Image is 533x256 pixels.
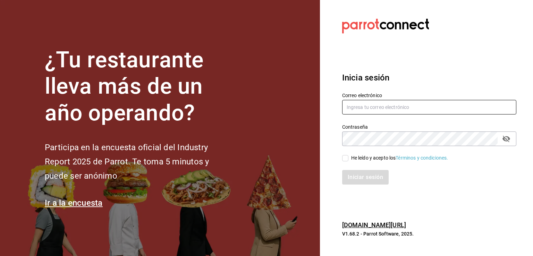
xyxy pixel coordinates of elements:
[342,93,516,97] label: Correo electrónico
[45,47,232,127] h1: ¿Tu restaurante lleva más de un año operando?
[342,71,516,84] h3: Inicia sesión
[396,155,448,161] a: Términos y condiciones.
[351,154,448,162] div: He leído y acepto los
[342,221,406,229] a: [DOMAIN_NAME][URL]
[45,140,232,183] h2: Participa en la encuesta oficial del Industry Report 2025 de Parrot. Te toma 5 minutos y puede se...
[342,100,516,114] input: Ingresa tu correo electrónico
[500,133,512,145] button: passwordField
[342,230,516,237] p: V1.68.2 - Parrot Software, 2025.
[342,124,516,129] label: Contraseña
[45,198,103,208] a: Ir a la encuesta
